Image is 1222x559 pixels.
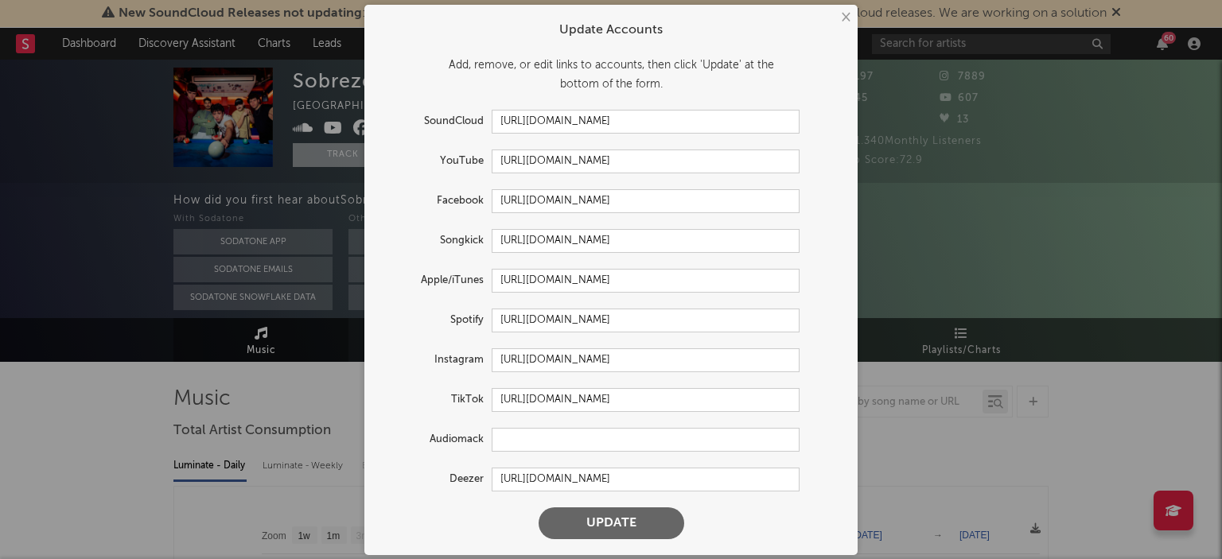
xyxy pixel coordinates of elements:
label: Instagram [380,351,492,370]
button: Update [539,507,684,539]
div: Update Accounts [380,21,842,40]
label: TikTok [380,390,492,410]
div: Add, remove, or edit links to accounts, then click 'Update' at the bottom of the form. [380,56,842,94]
label: YouTube [380,152,492,171]
button: × [836,9,854,26]
label: Spotify [380,311,492,330]
label: Songkick [380,231,492,250]
label: Audiomack [380,430,492,449]
label: Deezer [380,470,492,489]
label: Facebook [380,192,492,211]
label: SoundCloud [380,112,492,131]
label: Apple/iTunes [380,271,492,290]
